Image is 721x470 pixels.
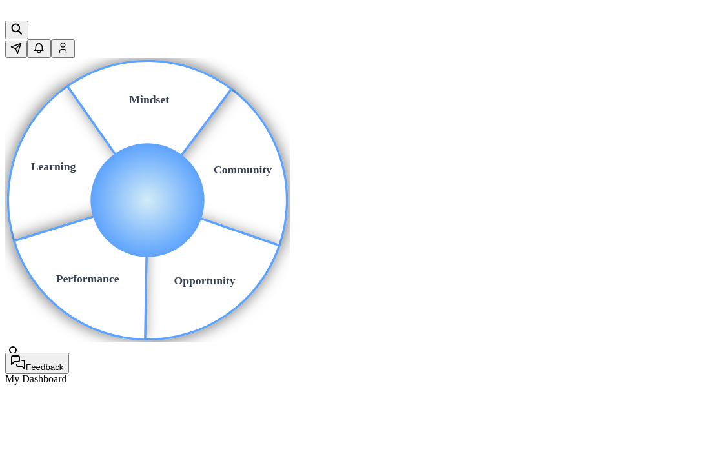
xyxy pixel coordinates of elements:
text: Opportunity [174,274,236,287]
button: Provide feedback [5,353,69,374]
text: Community [214,163,272,176]
img: Logo [5,5,75,18]
text: Performance [56,272,119,285]
span: Feedback [26,362,64,372]
text: Learning [31,160,76,173]
p: My Dashboard [5,373,290,385]
text: Mindset [129,93,169,106]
